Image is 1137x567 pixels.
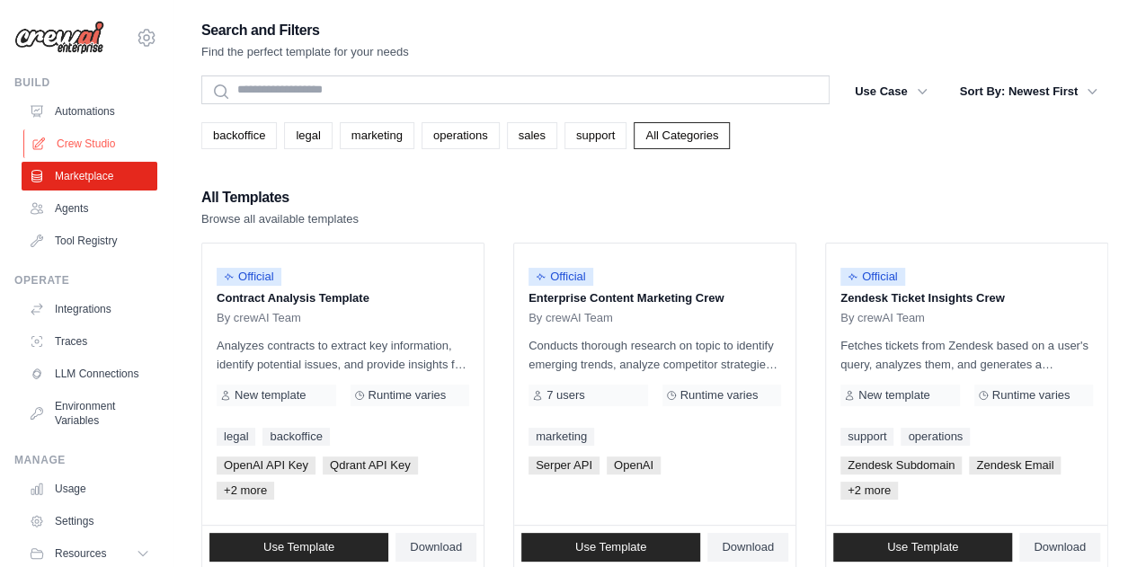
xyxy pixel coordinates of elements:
[844,75,938,108] button: Use Case
[949,75,1108,108] button: Sort By: Newest First
[22,474,157,503] a: Usage
[217,428,255,446] a: legal
[22,392,157,435] a: Environment Variables
[22,162,157,190] a: Marketplace
[529,336,781,374] p: Conducts thorough research on topic to identify emerging trends, analyze competitor strategies, a...
[22,295,157,323] a: Integrations
[833,533,1012,562] a: Use Template
[14,273,157,288] div: Operate
[840,482,898,500] span: +2 more
[217,268,281,286] span: Official
[369,388,447,403] span: Runtime varies
[217,482,274,500] span: +2 more
[529,311,613,325] span: By crewAI Team
[887,540,958,554] span: Use Template
[22,359,157,388] a: LLM Connections
[840,336,1093,374] p: Fetches tickets from Zendesk based on a user's query, analyzes them, and generates a summary. Out...
[840,428,893,446] a: support
[575,540,646,554] span: Use Template
[840,268,905,286] span: Official
[840,456,962,474] span: Zendesk Subdomain
[546,388,585,403] span: 7 users
[840,311,925,325] span: By crewAI Team
[1034,540,1086,554] span: Download
[55,546,106,561] span: Resources
[201,122,277,149] a: backoffice
[634,122,730,149] a: All Categories
[323,456,418,474] span: Qdrant API Key
[521,533,700,562] a: Use Template
[22,97,157,126] a: Automations
[217,311,301,325] span: By crewAI Team
[340,122,414,149] a: marketing
[395,533,476,562] a: Download
[209,533,388,562] a: Use Template
[840,289,1093,307] p: Zendesk Ticket Insights Crew
[529,289,781,307] p: Enterprise Content Marketing Crew
[14,453,157,467] div: Manage
[201,43,409,61] p: Find the perfect template for your needs
[235,388,306,403] span: New template
[529,456,600,474] span: Serper API
[858,388,929,403] span: New template
[22,327,157,356] a: Traces
[422,122,500,149] a: operations
[23,129,159,158] a: Crew Studio
[201,185,359,210] h2: All Templates
[217,289,469,307] p: Contract Analysis Template
[707,533,788,562] a: Download
[22,507,157,536] a: Settings
[262,428,329,446] a: backoffice
[564,122,626,149] a: support
[284,122,332,149] a: legal
[410,540,462,554] span: Download
[607,456,661,474] span: OpenAI
[901,428,970,446] a: operations
[201,210,359,228] p: Browse all available templates
[14,75,157,90] div: Build
[263,540,334,554] span: Use Template
[14,21,104,55] img: Logo
[529,428,594,446] a: marketing
[992,388,1070,403] span: Runtime varies
[217,456,315,474] span: OpenAI API Key
[529,268,593,286] span: Official
[201,18,409,43] h2: Search and Filters
[722,540,774,554] span: Download
[969,456,1061,474] span: Zendesk Email
[1019,533,1100,562] a: Download
[22,194,157,223] a: Agents
[217,336,469,374] p: Analyzes contracts to extract key information, identify potential issues, and provide insights fo...
[507,122,557,149] a: sales
[680,388,759,403] span: Runtime varies
[22,226,157,255] a: Tool Registry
